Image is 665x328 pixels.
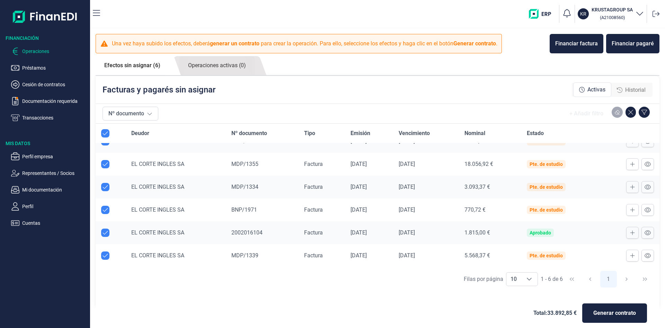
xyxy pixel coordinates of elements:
[231,184,258,190] span: MDP/1334
[112,39,497,48] p: Una vez haya subido los efectos, deberá para crear la operación. Para ello, seleccione los efecto...
[101,129,109,138] div: All items selected
[11,186,87,194] button: Mi documentación
[231,161,258,167] span: MDP/1355
[304,161,323,167] span: Factura
[399,252,453,259] div: [DATE]
[131,161,184,167] span: EL CORTE INGLES SA
[399,184,453,190] div: [DATE]
[593,309,636,317] span: Generar contrato
[587,86,605,94] span: Activas
[131,129,149,138] span: Deudor
[606,34,659,53] button: Financiar pagaré
[530,161,563,167] div: Pte. de estudio
[592,6,633,13] h3: KRUSTAGROUP SA
[351,184,388,190] div: [DATE]
[564,271,580,287] button: First Page
[22,114,87,122] p: Transacciones
[555,39,598,48] div: Financiar factura
[464,206,515,213] div: 770,72 €
[464,275,503,283] div: Filas por página
[101,160,109,168] div: Row Unselected null
[101,229,109,237] div: Row Unselected null
[22,64,87,72] p: Préstamos
[611,83,651,97] div: Historial
[453,40,496,47] b: Generar contrato
[637,271,653,287] button: Last Page
[11,219,87,227] button: Cuentas
[464,129,485,138] span: Nominal
[550,34,603,53] button: Financiar factura
[464,184,515,190] div: 3.093,37 €
[11,152,87,161] button: Perfil empresa
[304,229,323,236] span: Factura
[103,84,215,95] p: Facturas y pagarés sin asignar
[22,219,87,227] p: Cuentas
[101,183,109,191] div: Row Unselected null
[11,47,87,55] button: Operaciones
[527,129,544,138] span: Estado
[231,129,267,138] span: Nº documento
[600,271,617,287] button: Page 1
[580,10,586,17] p: KR
[399,129,430,138] span: Vencimiento
[582,271,598,287] button: Previous Page
[351,206,388,213] div: [DATE]
[304,184,323,190] span: Factura
[96,56,169,75] a: Efectos sin asignar (6)
[131,184,184,190] span: EL CORTE INGLES SA
[600,15,625,20] small: Copiar cif
[210,40,259,47] b: generar un contrato
[578,6,644,21] button: KRKRUSTAGROUP SA (A21008560)
[11,64,87,72] button: Préstamos
[231,229,263,236] span: 2002016104
[530,230,551,236] div: Aprobado
[399,229,453,236] div: [DATE]
[573,82,611,97] div: Activas
[530,184,563,190] div: Pte. de estudio
[22,186,87,194] p: Mi documentación
[101,206,109,214] div: Row Unselected null
[11,80,87,89] button: Cesión de contratos
[101,137,109,145] div: Row Unselected null
[625,86,646,94] span: Historial
[22,202,87,211] p: Perfil
[351,161,388,168] div: [DATE]
[22,80,87,89] p: Cesión de contratos
[533,309,577,317] span: Total: 33.892,85 €
[541,276,563,282] span: 1 - 6 de 6
[131,252,184,259] span: EL CORTE INGLES SA
[530,207,563,213] div: Pte. de estudio
[506,273,521,286] span: 10
[351,252,388,259] div: [DATE]
[612,39,654,48] div: Financiar pagaré
[22,152,87,161] p: Perfil empresa
[618,271,635,287] button: Next Page
[351,129,370,138] span: Emisión
[304,252,323,259] span: Factura
[399,206,453,213] div: [DATE]
[101,251,109,260] div: Row Unselected null
[131,229,184,236] span: EL CORTE INGLES SA
[399,161,453,168] div: [DATE]
[11,97,87,105] button: Documentación requerida
[529,9,556,19] img: erp
[231,206,257,213] span: BNP/1971
[103,107,158,121] button: Nº documento
[304,206,323,213] span: Factura
[11,169,87,177] button: Representantes / Socios
[131,206,184,213] span: EL CORTE INGLES SA
[582,303,647,323] button: Generar contrato
[13,6,78,28] img: Logo de aplicación
[351,229,388,236] div: [DATE]
[22,97,87,105] p: Documentación requerida
[464,252,515,259] div: 5.568,37 €
[464,229,515,236] div: 1.815,00 €
[11,114,87,122] button: Transacciones
[304,129,315,138] span: Tipo
[464,161,515,168] div: 18.056,92 €
[521,273,538,286] div: Choose
[22,169,87,177] p: Representantes / Socios
[179,56,255,75] a: Operaciones activas (0)
[231,252,258,259] span: MDP/1339
[11,202,87,211] button: Perfil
